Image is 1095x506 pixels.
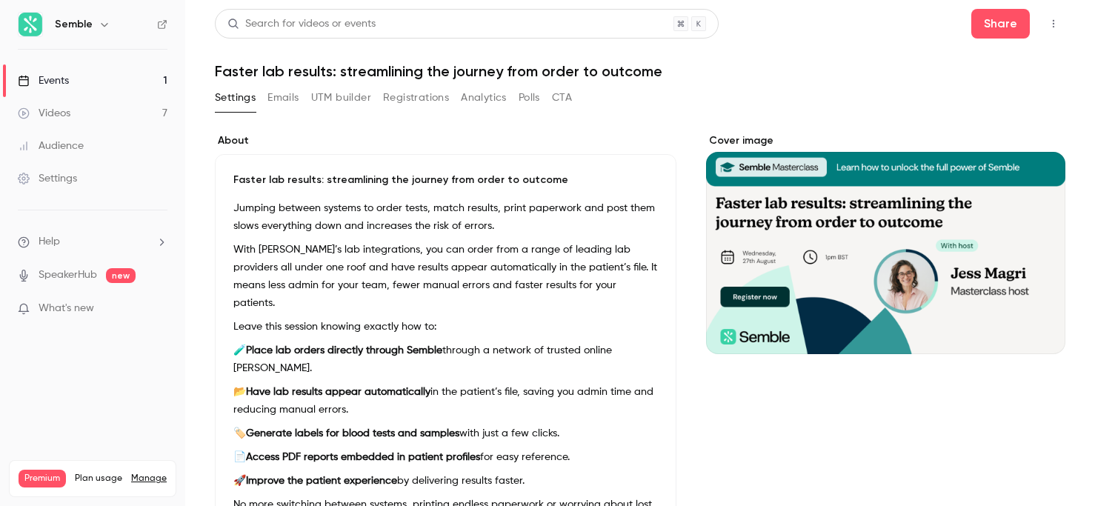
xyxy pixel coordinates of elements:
[267,86,299,110] button: Emails
[227,16,376,32] div: Search for videos or events
[18,171,77,186] div: Settings
[19,13,42,36] img: Semble
[233,199,658,235] p: Jumping between systems to order tests, match results, print paperwork and post them slows everyt...
[19,470,66,487] span: Premium
[233,318,658,336] p: Leave this session knowing exactly how to:
[233,472,658,490] p: 🚀 by delivering results faster.
[18,106,70,121] div: Videos
[246,452,480,462] strong: Access PDF reports embedded in patient profiles
[39,301,94,316] span: What's new
[246,387,430,397] strong: Have lab results appear automatically
[461,86,507,110] button: Analytics
[233,383,658,419] p: 📂 in the patient’s file, saving you admin time and reducing manual errors.
[233,448,658,466] p: 📄 for easy reference.
[150,302,167,316] iframe: Noticeable Trigger
[106,268,136,283] span: new
[39,234,60,250] span: Help
[706,133,1065,148] label: Cover image
[75,473,122,485] span: Plan usage
[233,173,658,187] p: Faster lab results: streamlining the journey from order to outcome
[233,425,658,442] p: 🏷️ with just a few clicks.
[246,345,442,356] strong: Place lab orders directly through Semble
[18,73,69,88] div: Events
[18,234,167,250] li: help-dropdown-opener
[706,133,1065,354] section: Cover image
[55,17,93,32] h6: Semble
[233,342,658,377] p: 🧪 through a network of trusted online [PERSON_NAME].
[131,473,167,485] a: Manage
[18,139,84,153] div: Audience
[311,86,371,110] button: UTM builder
[215,62,1065,80] h1: Faster lab results: streamlining the journey from order to outcome
[552,86,572,110] button: CTA
[215,133,676,148] label: About
[39,267,97,283] a: SpeakerHub
[246,428,459,439] strong: Generate labels for blood tests and samples
[971,9,1030,39] button: Share
[519,86,540,110] button: Polls
[215,86,256,110] button: Settings
[233,241,658,312] p: With [PERSON_NAME]’s lab integrations, you can order from a range of leading lab providers all un...
[383,86,449,110] button: Registrations
[246,476,397,486] strong: Improve the patient experience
